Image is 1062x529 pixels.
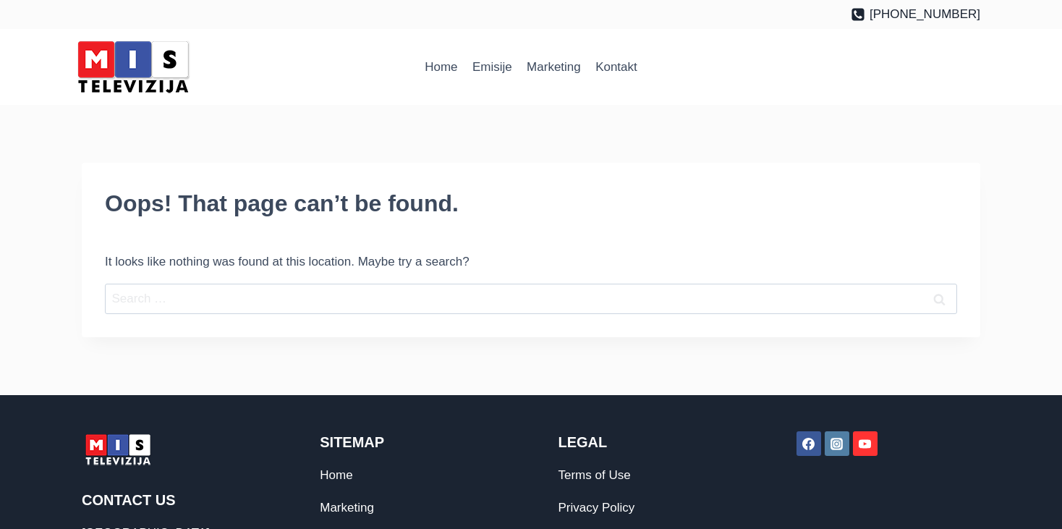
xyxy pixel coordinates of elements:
[853,431,878,456] a: YouTube
[320,431,504,453] h2: Sitemap
[105,186,957,221] h1: Oops! That page can’t be found.
[417,50,465,85] a: Home
[320,468,352,482] a: Home
[82,489,265,511] h2: Contact Us
[796,431,821,456] a: Facebook
[519,50,588,85] a: Marketing
[921,284,957,315] input: Search
[851,4,980,24] a: [PHONE_NUMBER]
[320,501,374,515] a: Marketing
[588,50,645,85] a: Kontakt
[465,50,519,85] a: Emisije
[105,252,957,271] p: It looks like nothing was found at this location. Maybe try a search?
[558,431,742,453] h2: Legal
[72,36,195,98] img: MIS Television
[417,50,645,85] nav: Primary Navigation
[825,431,849,456] a: Instagram
[870,4,980,24] span: [PHONE_NUMBER]
[558,468,631,482] a: Terms of Use
[558,501,635,515] a: Privacy Policy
